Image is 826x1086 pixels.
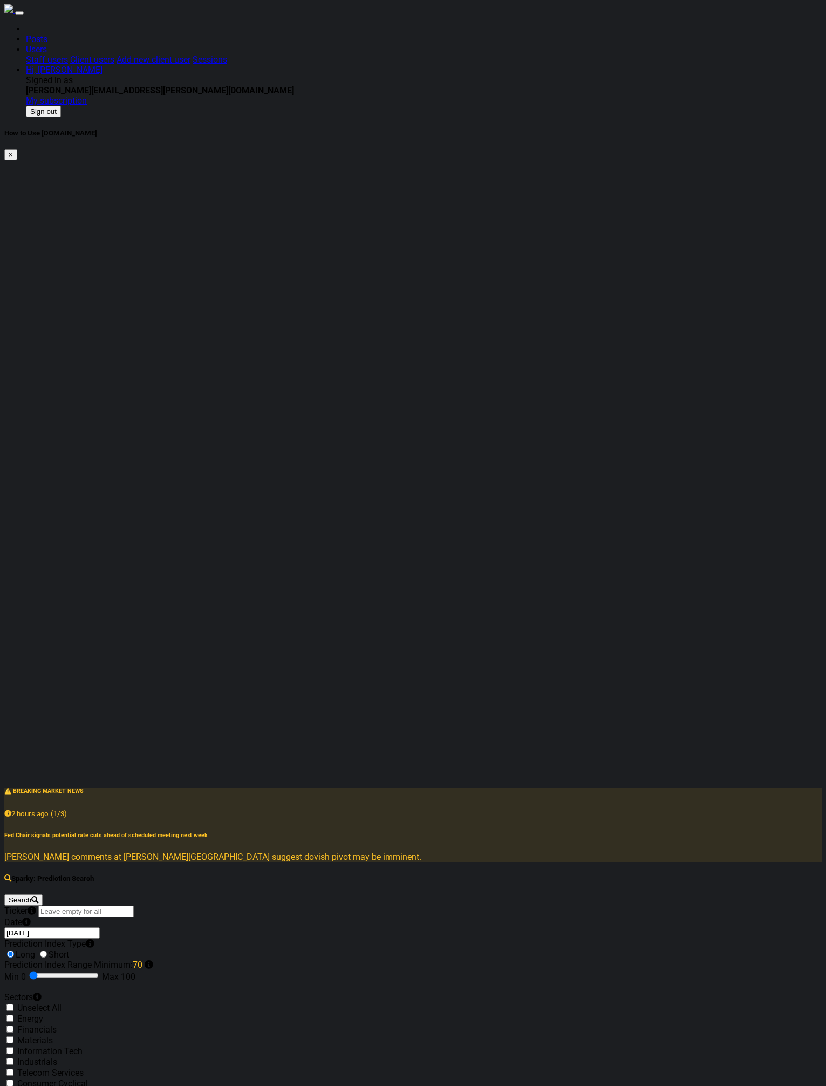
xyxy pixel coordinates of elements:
small: 2 hours ago [4,810,49,818]
text: 100 [121,972,135,982]
input: Long [7,951,14,958]
small: (1/3) [51,810,67,818]
span: Min [4,972,19,982]
div: Users [26,55,822,65]
text: 0 [21,972,26,982]
button: Sign out [26,106,61,117]
label: Unselect All [17,1003,62,1013]
label: Prediction Index Type [4,939,94,949]
i: Select the date the prediction was generated. Use today's date for freshest signals. Backdate to ... [22,918,31,926]
button: Toggle navigation [15,11,24,15]
i: Filter predictions by sector for targeted exposure or sector rotation strategies. [33,993,42,1001]
h5: How to Use [DOMAIN_NAME] [4,129,822,137]
a: Client users [70,55,114,65]
span: × [9,151,13,159]
b: [PERSON_NAME][EMAIL_ADDRESS][PERSON_NAME][DOMAIN_NAME] [26,85,294,96]
iframe: Album Cover for Website without music Widescreen version.mp4 [4,160,822,773]
label: Information Tech [17,1046,83,1056]
label: Telecom Services [17,1068,84,1078]
i: Filter stocks by SparkTrade's confidence score. The closer to 100, the stronger the model's convi... [145,960,153,969]
button: × [4,149,17,160]
div: Users [26,75,822,117]
label: Industrials [17,1057,57,1067]
span: 70 [133,960,142,970]
label: Prediction Index Range Minimum: [4,960,153,970]
label: Sectors [4,992,42,1002]
input: Leave empty for all [38,906,134,917]
label: Energy [17,1014,43,1024]
a: My subscription [26,96,87,106]
a: Posts [26,34,47,44]
input: Short [40,951,47,958]
img: sparktrade.png [4,4,13,13]
label: Long [4,949,35,960]
span: Max [102,972,119,982]
label: Materials [17,1035,53,1046]
label: Financials [17,1024,57,1035]
h5: Sparky: Prediction Search [4,874,822,883]
label: Ticker [4,906,38,916]
h6: ⚠️ BREAKING MARKET NEWS [4,788,822,795]
h6: Fed Chair signals potential rate cuts ahead of scheduled meeting next week [4,832,822,839]
p: [PERSON_NAME] comments at [PERSON_NAME][GEOGRAPHIC_DATA] suggest dovish pivot may be imminent. [4,852,822,862]
a: Staff users [26,55,68,65]
a: Add new client user [117,55,190,65]
label: Short [37,949,69,960]
i: Search by stock symbol. Leave blank to view all predictions. [28,906,36,915]
i: Long index indicates this stock to appreciate in the next 30–90 days. Short index indicates this ... [86,939,94,948]
a: Sessions [193,55,227,65]
div: Signed in as [26,75,822,96]
a: Users [26,44,47,55]
button: Search [4,894,43,906]
a: Hi, [PERSON_NAME] [26,65,103,75]
label: Date [4,917,31,927]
